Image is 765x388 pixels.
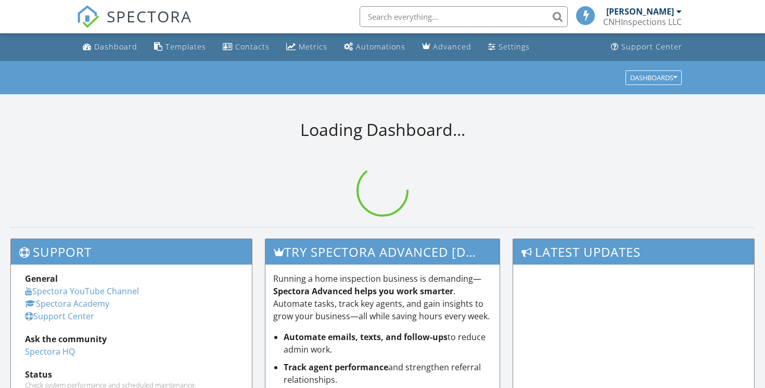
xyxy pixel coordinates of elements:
a: Dashboard [79,37,142,57]
a: Support Center [607,37,686,57]
div: Status [25,368,238,381]
div: Metrics [299,42,327,52]
div: Automations [356,42,405,52]
a: Templates [150,37,210,57]
span: SPECTORA [107,5,192,27]
a: SPECTORA [76,14,192,36]
li: and strengthen referral relationships. [284,361,492,386]
a: Automations (Basic) [340,37,410,57]
h3: Support [11,239,252,265]
strong: General [25,273,58,284]
a: Metrics [282,37,331,57]
div: Contacts [235,42,270,52]
div: Dashboards [630,74,677,81]
a: Contacts [219,37,274,57]
h3: Latest Updates [513,239,754,265]
strong: Track agent performance [284,361,388,373]
div: Support Center [621,42,682,52]
p: Running a home inspection business is demanding— . Automate tasks, track key agents, and gain ins... [273,272,492,322]
strong: Automate emails, texts, and follow-ups [284,331,448,343]
img: The Best Home Inspection Software - Spectora [76,5,99,28]
div: Ask the community [25,333,238,345]
div: Settings [499,42,530,52]
a: Settings [484,37,534,57]
li: to reduce admin work. [284,331,492,356]
a: Support Center [25,310,94,322]
div: Templates [165,42,206,52]
div: [PERSON_NAME] [606,6,674,17]
button: Dashboards [626,70,682,85]
a: Advanced [418,37,476,57]
div: Dashboard [94,42,137,52]
div: CNHInspections LLC [603,17,682,27]
a: Spectora YouTube Channel [25,285,139,297]
a: Spectora Academy [25,298,109,309]
a: Spectora HQ [25,346,75,357]
div: Advanced [433,42,471,52]
strong: Spectora Advanced helps you work smarter [273,285,453,297]
input: Search everything... [360,6,568,27]
h3: Try spectora advanced [DATE] [265,239,500,265]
